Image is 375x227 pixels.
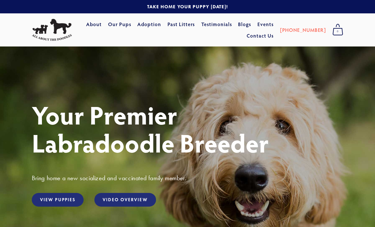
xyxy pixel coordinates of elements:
h3: Bring home a new socialized and vaccinated family member. [32,174,343,182]
a: View Puppies [32,193,84,207]
a: [PHONE_NUMBER] [280,24,326,36]
a: 0 items in cart [329,22,346,38]
a: Testimonials [201,18,232,30]
a: About [86,18,102,30]
a: Past Litters [167,21,195,27]
span: 0 [332,27,343,36]
img: All About The Doodles [32,19,72,41]
a: Events [257,18,274,30]
a: Our Pups [108,18,131,30]
a: Blogs [238,18,251,30]
a: Adoption [137,18,161,30]
a: Contact Us [247,30,274,41]
a: Video Overview [94,193,156,207]
h1: Your Premier Labradoodle Breeder [32,101,343,157]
